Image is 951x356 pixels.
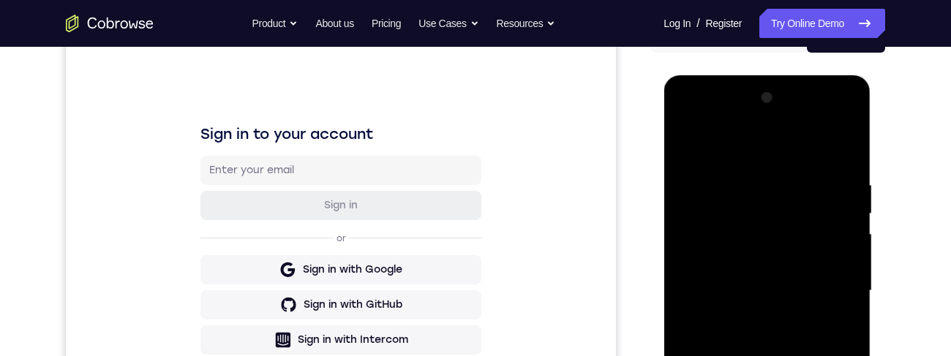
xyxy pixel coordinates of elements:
[372,9,401,38] a: Pricing
[706,9,742,38] a: Register
[66,15,154,32] a: Go to the home page
[232,309,342,324] div: Sign in with Intercom
[135,267,416,296] button: Sign in with GitHub
[418,9,478,38] button: Use Cases
[238,274,337,289] div: Sign in with GitHub
[237,239,337,254] div: Sign in with Google
[252,9,298,38] button: Product
[143,140,407,154] input: Enter your email
[135,302,416,331] button: Sign in with Intercom
[315,9,353,38] a: About us
[696,15,699,32] span: /
[664,9,691,38] a: Log In
[135,232,416,261] button: Sign in with Google
[497,9,556,38] button: Resources
[135,167,416,197] button: Sign in
[759,9,885,38] a: Try Online Demo
[268,209,283,221] p: or
[135,100,416,121] h1: Sign in to your account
